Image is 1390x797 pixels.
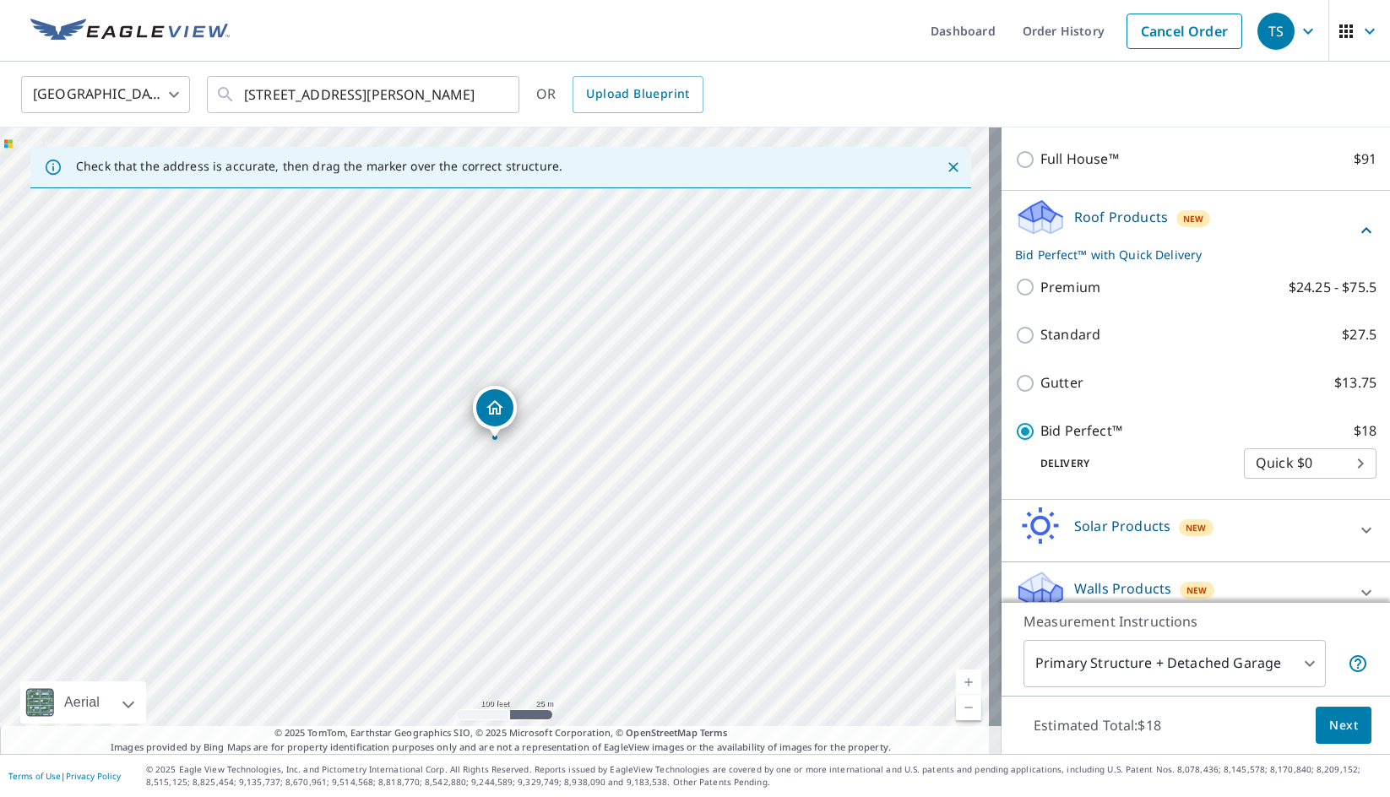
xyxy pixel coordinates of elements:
p: $24.25 - $75.5 [1289,277,1376,298]
div: TS [1257,13,1295,50]
div: Walls ProductsNew [1015,569,1376,617]
p: Roof Products [1074,207,1168,227]
p: Full House™ [1040,149,1119,170]
p: | [8,771,121,781]
p: Estimated Total: $18 [1020,707,1175,744]
a: Upload Blueprint [573,76,703,113]
a: Terms [700,726,728,739]
p: Measurement Instructions [1023,611,1368,632]
p: Bid Perfect™ [1040,420,1122,442]
div: Aerial [20,681,146,724]
span: New [1186,521,1207,534]
span: New [1183,212,1204,225]
p: Walls Products [1074,578,1171,599]
div: Quick $0 [1244,440,1376,487]
input: Search by address or latitude-longitude [244,71,485,118]
a: Terms of Use [8,770,61,782]
p: $18 [1354,420,1376,442]
div: Dropped pin, building 1, Residential property, 8950 Martin Rd Roswell, GA 30076 [473,386,517,438]
p: Check that the address is accurate, then drag the marker over the correct structure. [76,159,562,174]
div: Roof ProductsNewBid Perfect™ with Quick Delivery [1015,198,1376,263]
span: New [1186,583,1208,597]
p: Standard [1040,324,1100,345]
span: Your report will include the primary structure and a detached garage if one exists. [1348,653,1368,674]
span: © 2025 TomTom, Earthstar Geographics SIO, © 2025 Microsoft Corporation, © [274,726,728,740]
a: Privacy Policy [66,770,121,782]
a: Current Level 18, Zoom Out [956,695,981,720]
p: $27.5 [1342,324,1376,345]
span: Next [1329,715,1358,736]
a: Current Level 18, Zoom In [956,670,981,695]
p: Delivery [1015,456,1244,471]
img: EV Logo [30,19,230,44]
a: Cancel Order [1127,14,1242,49]
div: [GEOGRAPHIC_DATA] [21,71,190,118]
p: $13.75 [1334,372,1376,393]
a: OpenStreetMap [626,726,697,739]
div: Solar ProductsNew [1015,507,1376,555]
div: Aerial [59,681,105,724]
p: © 2025 Eagle View Technologies, Inc. and Pictometry International Corp. All Rights Reserved. Repo... [146,763,1382,789]
p: Bid Perfect™ with Quick Delivery [1015,246,1356,263]
p: Gutter [1040,372,1083,393]
button: Next [1316,707,1371,745]
div: OR [536,76,703,113]
p: Solar Products [1074,516,1170,536]
p: $91 [1354,149,1376,170]
span: Upload Blueprint [586,84,689,105]
p: Premium [1040,277,1100,298]
div: Primary Structure + Detached Garage [1023,640,1326,687]
button: Close [942,156,964,178]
